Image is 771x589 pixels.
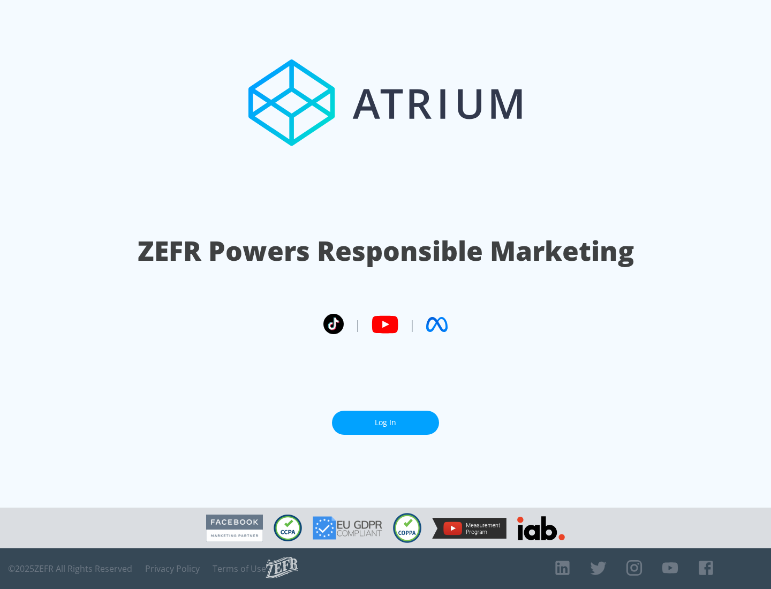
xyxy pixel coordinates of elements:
h1: ZEFR Powers Responsible Marketing [138,232,634,269]
span: | [409,316,415,333]
a: Privacy Policy [145,563,200,574]
img: YouTube Measurement Program [432,518,507,539]
img: GDPR Compliant [313,516,382,540]
a: Terms of Use [213,563,266,574]
img: IAB [517,516,565,540]
img: COPPA Compliant [393,513,421,543]
img: Facebook Marketing Partner [206,515,263,542]
img: CCPA Compliant [274,515,302,541]
a: Log In [332,411,439,435]
span: | [354,316,361,333]
span: © 2025 ZEFR All Rights Reserved [8,563,132,574]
